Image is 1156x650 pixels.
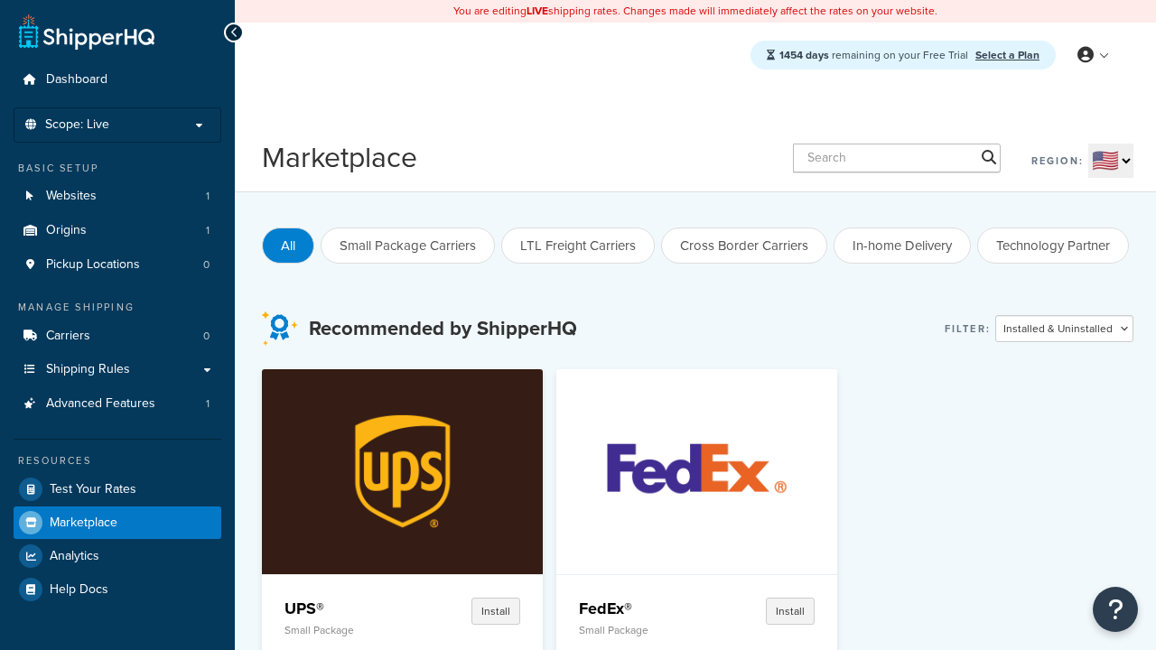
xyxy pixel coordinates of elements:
[45,117,109,133] span: Scope: Live
[14,214,221,247] li: Origins
[661,227,827,264] button: Cross Border Carriers
[46,72,107,88] span: Dashboard
[262,137,417,178] h1: Marketplace
[46,223,87,238] span: Origins
[206,223,210,238] span: 1
[579,598,699,619] h4: FedEx®
[14,214,221,247] a: Origins1
[14,506,221,539] a: Marketplace
[14,453,221,469] div: Resources
[50,482,136,497] span: Test Your Rates
[527,3,548,19] b: LIVE
[321,227,495,264] button: Small Package Carriers
[501,227,655,264] button: LTL Freight Carriers
[14,320,221,353] a: Carriers0
[262,227,314,264] button: All
[14,180,221,213] a: Websites1
[14,161,221,176] div: Basic Setup
[14,573,221,606] a: Help Docs
[14,387,221,421] li: Advanced Features
[14,353,221,386] a: Shipping Rules
[46,396,155,412] span: Advanced Features
[14,63,221,97] a: Dashboard
[275,369,530,573] img: UPS®
[779,47,971,63] span: remaining on your Free Trial
[203,257,210,273] span: 0
[284,598,405,619] h4: UPS®
[284,624,405,636] p: Small Package
[206,396,210,412] span: 1
[206,189,210,204] span: 1
[977,227,1129,264] button: Technology Partner
[46,189,97,204] span: Websites
[779,47,829,63] strong: 1454 days
[14,248,221,282] a: Pickup Locations0
[1093,587,1138,632] button: Open Resource Center
[203,329,210,344] span: 0
[14,300,221,315] div: Manage Shipping
[14,180,221,213] li: Websites
[569,369,825,573] img: FedEx®
[14,473,221,506] a: Test Your Rates
[1031,148,1084,173] label: Region:
[14,387,221,421] a: Advanced Features1
[834,227,971,264] button: In-home Delivery
[46,257,140,273] span: Pickup Locations
[14,540,221,572] a: Analytics
[50,582,108,598] span: Help Docs
[766,598,815,625] button: Install
[945,316,991,341] label: Filter:
[14,320,221,353] li: Carriers
[46,329,90,344] span: Carriers
[471,598,520,625] button: Install
[579,624,699,636] p: Small Package
[50,515,117,531] span: Marketplace
[14,248,221,282] li: Pickup Locations
[50,549,99,564] span: Analytics
[793,144,1001,172] input: Search
[975,47,1039,63] a: Select a Plan
[309,318,577,339] h3: Recommended by ShipperHQ
[46,362,130,377] span: Shipping Rules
